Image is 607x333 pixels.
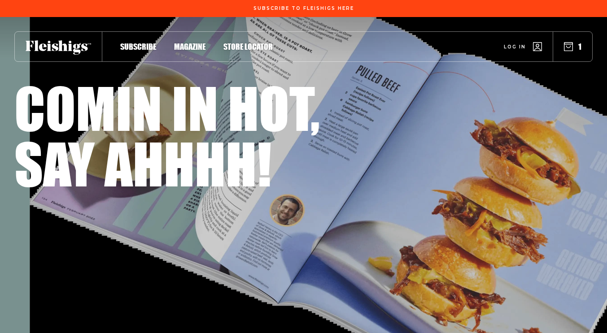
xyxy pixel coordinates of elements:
h1: Comin in hot, [14,80,320,135]
a: Log in [504,42,542,51]
a: Subscribe [120,40,156,52]
button: 1 [564,42,581,52]
h1: Say ahhhh! [14,135,271,191]
span: Store locator [223,42,273,52]
span: Subscribe To Fleishigs Here [253,6,354,11]
a: Store locator [223,40,273,52]
a: Subscribe To Fleishigs Here [252,6,356,10]
span: Log in [504,43,526,50]
span: Subscribe [120,42,156,52]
